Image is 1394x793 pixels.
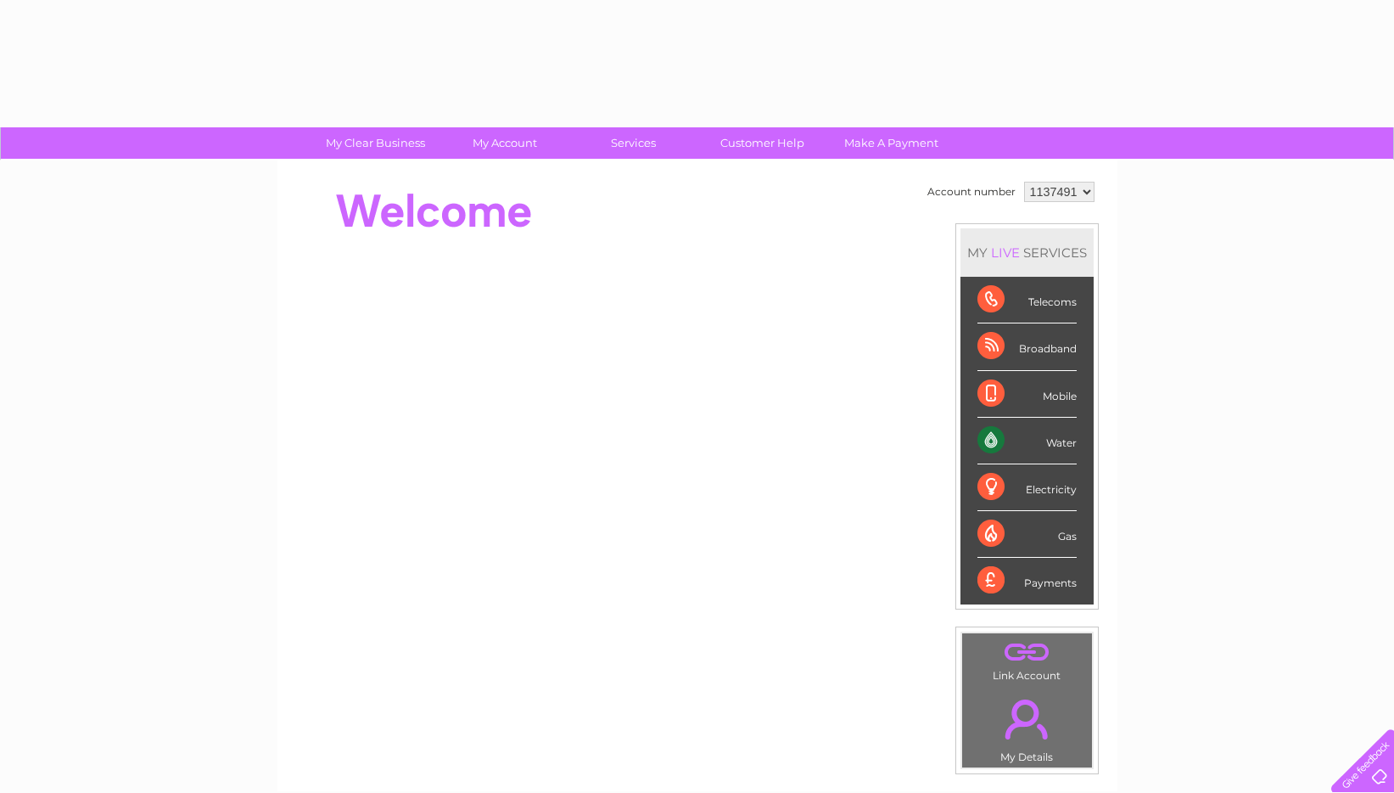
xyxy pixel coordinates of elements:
td: Account number [923,177,1020,206]
td: Link Account [961,633,1093,686]
a: Customer Help [692,127,832,159]
div: Gas [977,511,1077,558]
a: Services [563,127,703,159]
div: Payments [977,558,1077,604]
div: Mobile [977,371,1077,418]
div: Electricity [977,464,1077,511]
div: Telecoms [977,277,1077,323]
a: . [966,689,1088,749]
div: Broadband [977,323,1077,370]
div: MY SERVICES [960,228,1094,277]
a: My Clear Business [305,127,445,159]
a: My Account [434,127,574,159]
a: Make A Payment [821,127,961,159]
td: My Details [961,685,1093,768]
div: Water [977,418,1077,464]
div: LIVE [988,245,1023,261]
a: . [966,638,1088,667]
